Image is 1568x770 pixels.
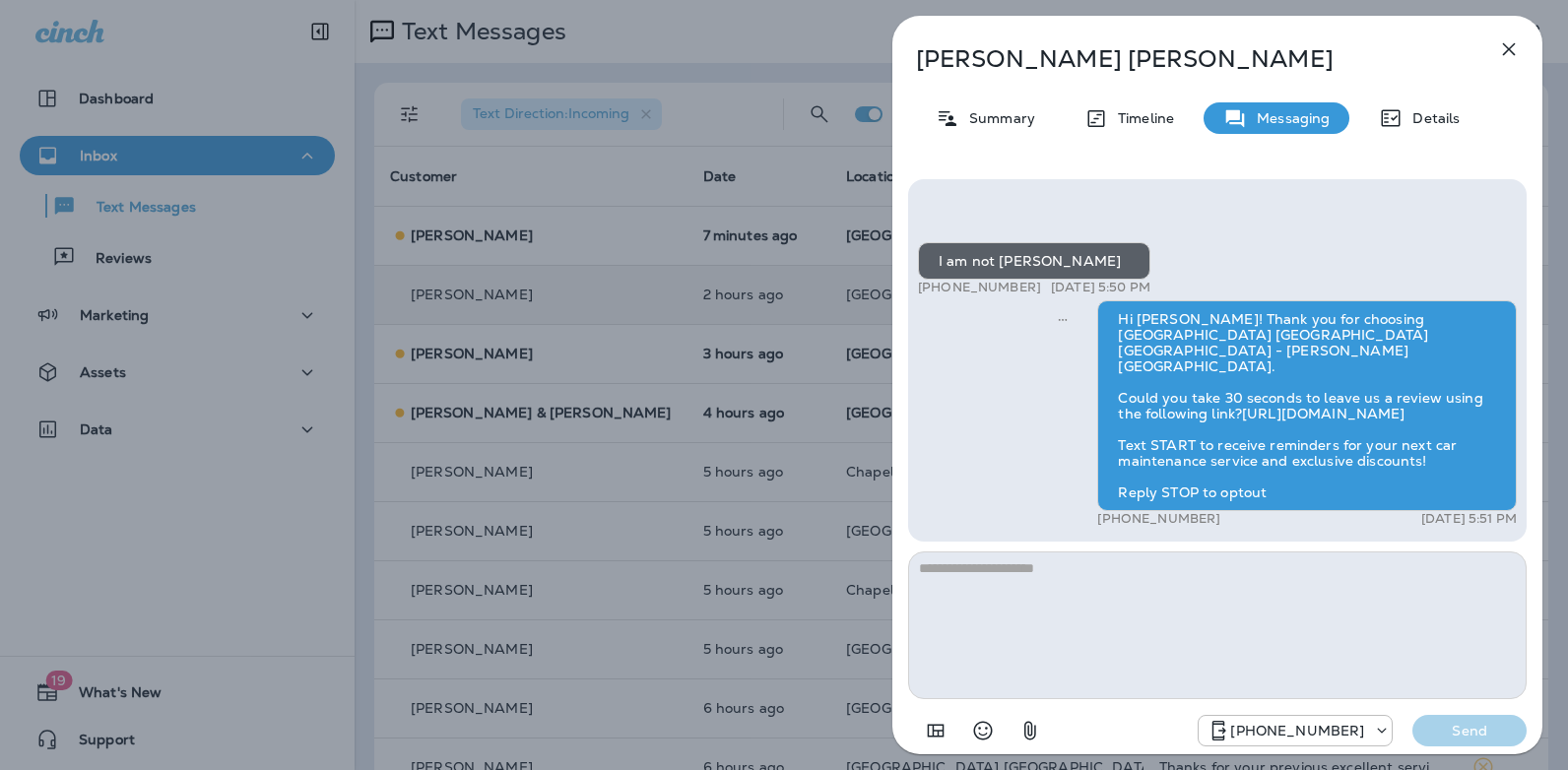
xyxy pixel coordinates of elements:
[1097,300,1517,511] div: Hi [PERSON_NAME]! Thank you for choosing [GEOGRAPHIC_DATA] [GEOGRAPHIC_DATA] [GEOGRAPHIC_DATA] - ...
[1199,719,1392,742] div: +1 (984) 409-9300
[1421,511,1517,527] p: [DATE] 5:51 PM
[916,45,1454,73] p: [PERSON_NAME] [PERSON_NAME]
[1097,511,1220,527] p: [PHONE_NUMBER]
[1247,110,1330,126] p: Messaging
[1108,110,1174,126] p: Timeline
[963,711,1003,750] button: Select an emoji
[1058,309,1068,327] span: Sent
[918,242,1150,280] div: I am not [PERSON_NAME]
[1230,723,1364,738] p: [PHONE_NUMBER]
[1403,110,1460,126] p: Details
[916,711,955,750] button: Add in a premade template
[918,280,1041,295] p: [PHONE_NUMBER]
[959,110,1035,126] p: Summary
[1051,280,1150,295] p: [DATE] 5:50 PM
